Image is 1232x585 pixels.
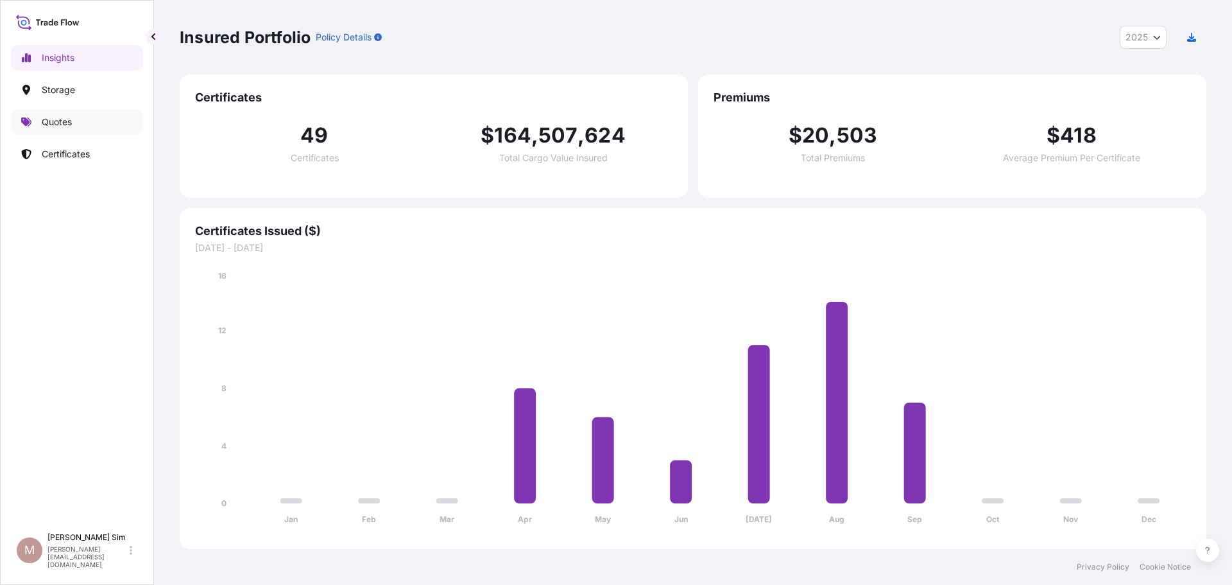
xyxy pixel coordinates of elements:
tspan: Mar [440,514,454,524]
span: 49 [300,125,328,146]
tspan: Apr [518,514,532,524]
tspan: 16 [218,271,227,281]
tspan: 0 [221,498,227,508]
tspan: Jun [674,514,688,524]
span: [DATE] - [DATE] [195,241,1191,254]
span: $ [481,125,494,146]
tspan: Jan [284,514,298,524]
tspan: 8 [221,383,227,393]
a: Cookie Notice [1140,562,1191,572]
tspan: Feb [362,514,376,524]
p: [PERSON_NAME][EMAIL_ADDRESS][DOMAIN_NAME] [47,545,127,568]
span: , [577,125,585,146]
a: Insights [11,45,143,71]
a: Storage [11,77,143,103]
span: 2025 [1125,31,1148,44]
span: 624 [585,125,626,146]
a: Quotes [11,109,143,135]
p: Insured Portfolio [180,27,311,48]
a: Certificates [11,141,143,167]
tspan: 4 [221,441,227,451]
span: Certificates [195,90,672,105]
span: Premiums [714,90,1191,105]
span: 164 [494,125,531,146]
span: Total Premiums [801,153,865,162]
tspan: Nov [1063,514,1079,524]
span: 418 [1060,125,1097,146]
p: Policy Details [316,31,372,44]
p: Insights [42,51,74,64]
span: $ [789,125,802,146]
span: M [24,544,35,557]
tspan: [DATE] [746,514,772,524]
span: 507 [538,125,577,146]
span: , [531,125,538,146]
span: Certificates Issued ($) [195,223,1191,239]
p: Storage [42,83,75,96]
span: 503 [837,125,878,146]
span: Average Premium Per Certificate [1003,153,1140,162]
span: , [829,125,836,146]
tspan: May [595,514,612,524]
span: 20 [802,125,829,146]
tspan: Sep [907,514,922,524]
tspan: Dec [1142,514,1156,524]
span: Total Cargo Value Insured [499,153,608,162]
tspan: Oct [986,514,1000,524]
span: Certificates [291,153,339,162]
a: Privacy Policy [1077,562,1129,572]
p: [PERSON_NAME] Sim [47,532,127,543]
tspan: Aug [829,514,844,524]
span: $ [1047,125,1060,146]
button: Year Selector [1120,26,1167,49]
p: Quotes [42,116,72,128]
tspan: 12 [218,326,227,335]
p: Certificates [42,148,90,161]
